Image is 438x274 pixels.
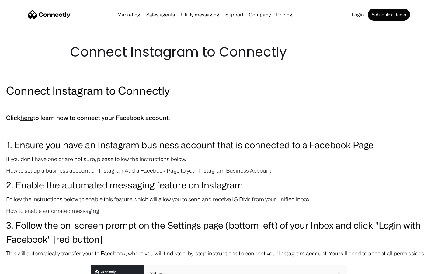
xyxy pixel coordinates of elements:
[6,249,432,258] p: This will automatically transfer your to Facebook, where you will find step-by-step instructions ...
[144,12,177,17] a: Sales agents
[20,114,33,121] a: here
[6,101,432,110] p: ‍
[6,195,432,203] p: Follow the instructions below to enable this feature which will allow you to send and receive IG ...
[6,83,432,98] h2: Connect Instagram to Connectly
[125,167,271,174] a: Add a Facebook Page to your Instagram Business Account
[6,113,432,123] h5: Click to learn how to connect your Facebook account.
[249,10,271,19] div: Company
[6,155,432,163] p: If you don't have one or are not sure, please follow the instructions below.
[6,263,36,272] aside: Language selected: English
[223,12,246,17] a: Support
[6,167,125,174] a: How to set up a business account on Instagram
[274,12,295,17] a: Pricing
[12,263,36,272] ul: Language list
[6,138,432,152] h3: 1. Ensure you have an Instagram business account that is connected to a Facebook Page
[6,126,432,135] p: ‍
[70,43,368,61] h1: Connect Instagram to Connectly
[6,178,432,192] h3: 2. Enable the automated messaging feature on Instagram
[6,208,99,214] a: How to enable automated messaging
[368,9,410,21] a: Schedule a demo
[179,12,222,17] a: Utility messaging
[349,12,367,17] a: Login
[6,218,432,246] h3: 3. Follow the on-screen prompt on the Settings page (bottom left) of your Inbox and click "Login ...
[115,12,143,17] a: Marketing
